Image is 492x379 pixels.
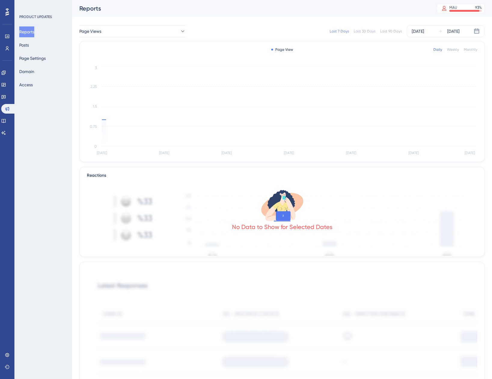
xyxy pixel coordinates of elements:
tspan: 2.25 [90,84,97,89]
div: Last 90 Days [380,29,402,34]
tspan: [DATE] [159,151,169,155]
div: 93 % [475,5,482,10]
tspan: [DATE] [465,151,475,155]
button: Access [19,79,33,90]
tspan: 0.75 [90,124,97,129]
button: Reports [19,26,34,37]
div: PRODUCT UPDATES [19,14,52,19]
div: Reports [79,4,422,13]
tspan: [DATE] [346,151,356,155]
tspan: [DATE] [408,151,419,155]
tspan: [DATE] [222,151,232,155]
div: Page View [271,47,293,52]
div: Weekly [447,47,459,52]
div: Monthly [464,47,477,52]
div: [DATE] [447,28,460,35]
tspan: [DATE] [284,151,294,155]
tspan: 0 [94,144,97,148]
button: Page Views [79,25,186,37]
div: Daily [433,47,442,52]
div: [DATE] [412,28,424,35]
tspan: [DATE] [97,151,107,155]
button: Page Settings [19,53,46,64]
div: Reactions [87,172,477,179]
button: Domain [19,66,34,77]
div: MAU [449,5,457,10]
span: Page Views [79,28,101,35]
div: Last 30 Days [354,29,375,34]
tspan: 1.5 [93,104,97,109]
button: Posts [19,40,29,50]
div: Last 7 Days [330,29,349,34]
div: No Data to Show for Selected Dates [232,223,332,231]
tspan: 3 [95,66,97,70]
